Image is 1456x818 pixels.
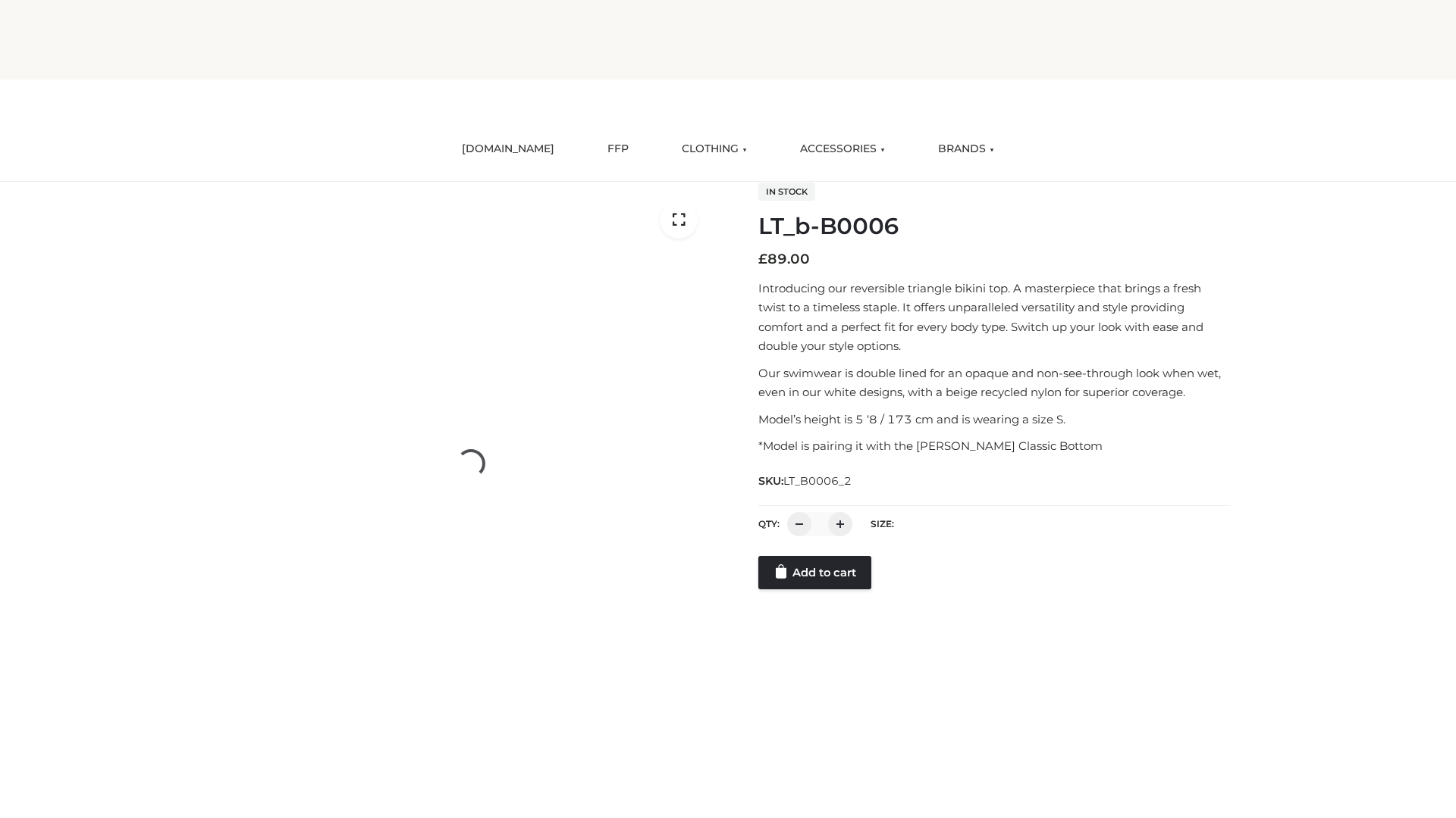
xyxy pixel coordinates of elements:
p: Model’s height is 5 ‘8 / 173 cm and is wearing a size S. [758,410,1231,429]
p: Introducing our reversible triangle bikini top. A masterpiece that brings a fresh twist to a time... [758,279,1231,356]
a: [DOMAIN_NAME] [450,133,566,166]
span: In stock [758,183,815,201]
a: ACCESSORIES [789,133,896,166]
p: *Model is pairing it with the [PERSON_NAME] Classic Bottom [758,436,1231,456]
a: CLOTHING [670,133,758,166]
p: Our swimwear is double lined for an opaque and non-see-through look when wet, even in our white d... [758,364,1231,402]
span: LT_B0006_2 [783,474,852,488]
a: BRANDS [927,133,1006,166]
label: QTY: [758,518,780,529]
span: £ [758,251,767,267]
label: Size: [871,518,894,529]
h1: LT_b-B0006 [758,213,1231,240]
a: FFP [596,133,640,166]
a: Add to cart [758,556,871,589]
bdi: 89.00 [758,251,810,267]
span: SKU: [758,472,853,490]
